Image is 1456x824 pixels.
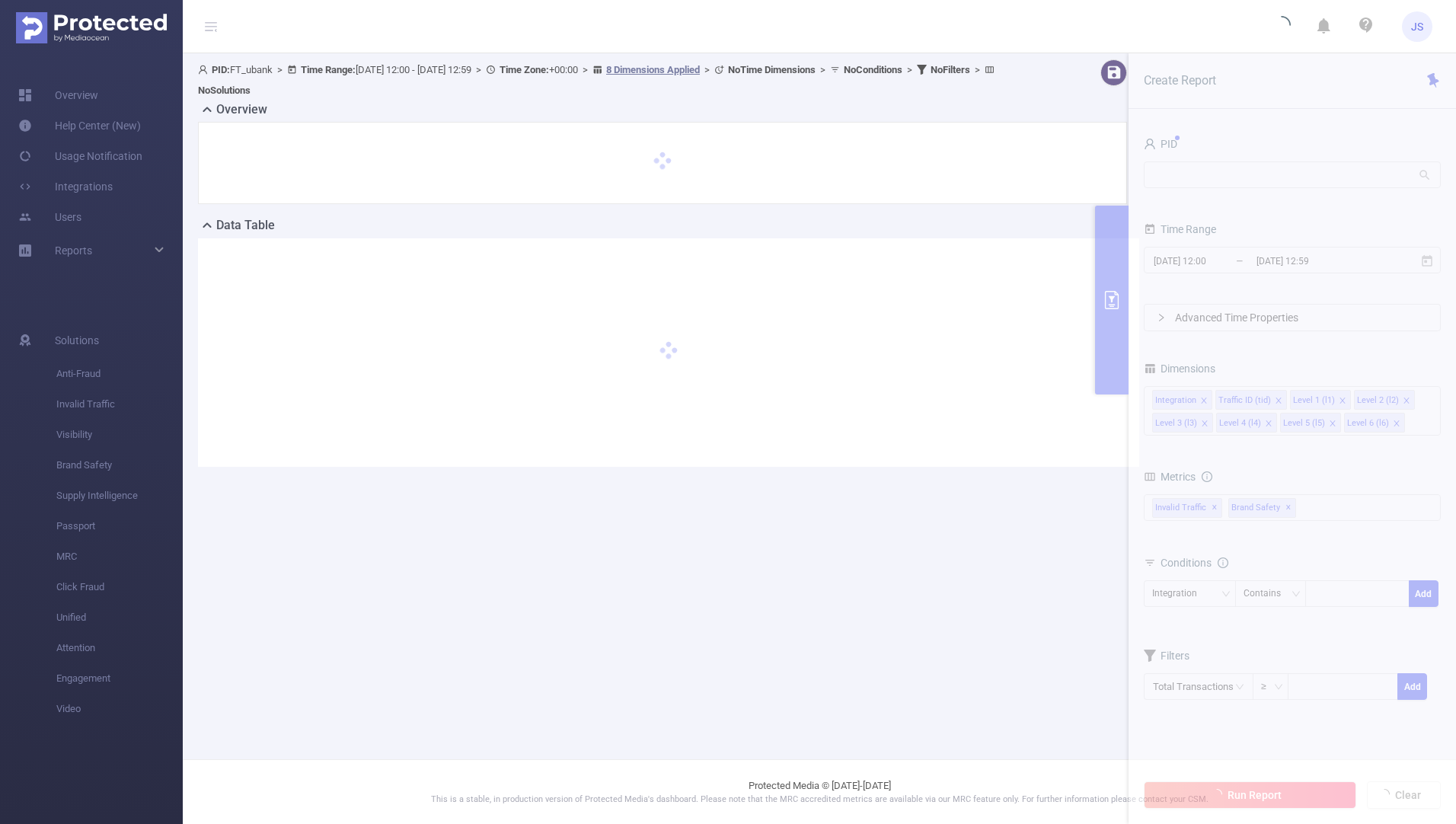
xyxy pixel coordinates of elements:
footer: Protected Media © [DATE]-[DATE] [183,759,1456,824]
span: Anti-Fraud [56,359,183,389]
h2: Data Table [216,216,275,235]
span: Passport [56,511,183,541]
span: Supply Intelligence [56,481,183,511]
span: > [970,64,985,75]
b: No Conditions [844,64,902,75]
span: Engagement [56,663,183,694]
span: > [578,64,592,75]
img: Protected Media [16,12,167,43]
span: FT_ubank [DATE] 12:00 - [DATE] 12:59 +00:00 [198,64,998,96]
a: Overview [18,80,98,110]
h2: Overview [216,101,267,119]
a: Integrations [18,171,113,202]
i: icon: user [198,65,212,75]
i: icon: loading [1272,16,1291,37]
span: Attention [56,633,183,663]
span: Reports [55,244,92,257]
b: No Filters [931,64,970,75]
span: > [273,64,287,75]
b: Time Range: [301,64,356,75]
a: Help Center (New) [18,110,141,141]
span: Brand Safety [56,450,183,481]
b: No Solutions [198,85,251,96]
span: Solutions [55,325,99,356]
p: This is a stable, in production version of Protected Media's dashboard. Please note that the MRC ... [221,794,1418,806]
b: No Time Dimensions [728,64,816,75]
span: Click Fraud [56,572,183,602]
b: Time Zone: [500,64,549,75]
span: > [471,64,486,75]
a: Usage Notification [18,141,142,171]
span: > [700,64,714,75]
b: PID: [212,64,230,75]
span: Invalid Traffic [56,389,183,420]
span: Visibility [56,420,183,450]
u: 8 Dimensions Applied [606,64,700,75]
a: Reports [55,235,92,266]
span: MRC [56,541,183,572]
span: Unified [56,602,183,633]
span: JS [1411,11,1423,42]
span: > [902,64,917,75]
span: > [816,64,830,75]
a: Users [18,202,81,232]
span: Video [56,694,183,724]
